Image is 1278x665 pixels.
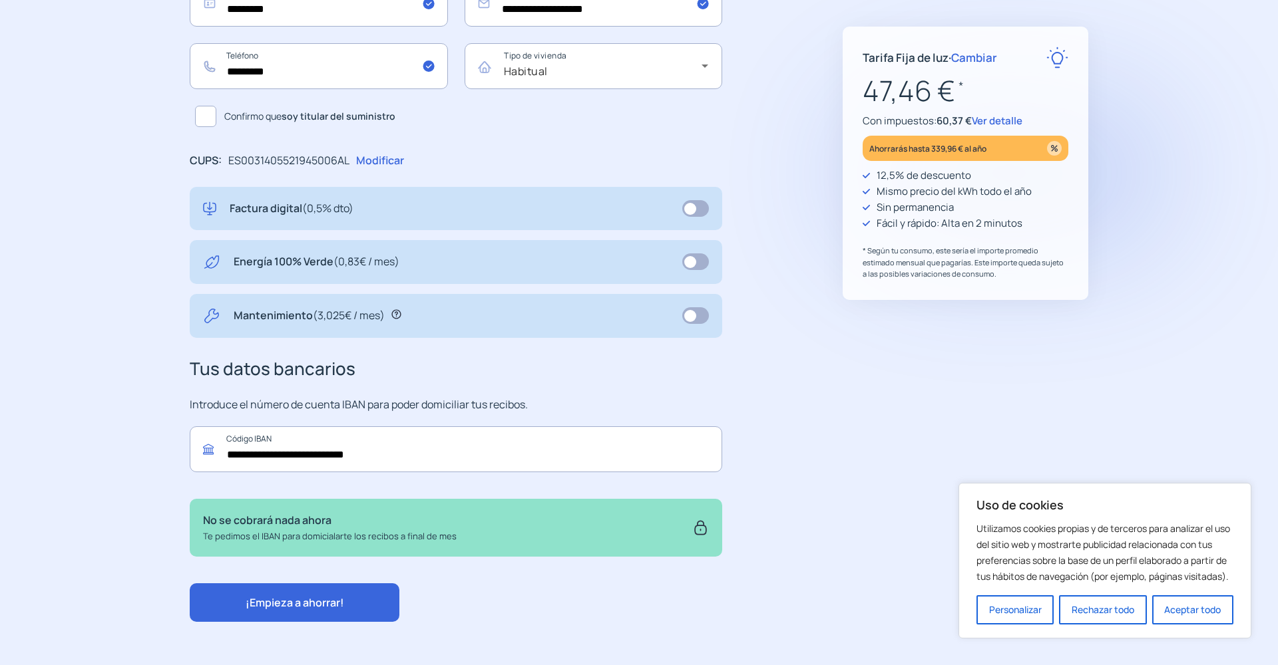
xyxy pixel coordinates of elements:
p: Fácil y rápido: Alta en 2 minutos [877,215,1022,231]
p: 47,46 € [863,68,1068,113]
span: 60,37 € [937,114,972,128]
p: Ahorrarás hasta 339,96 € al año [869,141,986,156]
p: Te pedimos el IBAN para domicialarte los recibos a final de mes [203,529,457,543]
p: Modificar [356,152,404,170]
b: soy titular del suministro [282,110,395,122]
p: Sin permanencia [877,199,954,215]
button: Personalizar [976,595,1054,624]
img: percentage_icon.svg [1047,141,1062,156]
button: Rechazar todo [1059,595,1146,624]
p: Energía 100% Verde [234,253,399,271]
div: Uso de cookies [958,483,1251,638]
img: tool.svg [203,307,220,325]
p: ES0031405521945006AL [228,152,349,170]
p: No se cobrará nada ahora [203,512,457,529]
span: Cambiar [951,50,997,65]
p: 12,5% de descuento [877,168,971,184]
p: Factura digital [230,200,353,217]
span: Ver detalle [972,114,1022,128]
p: Tarifa Fija de luz · [863,49,997,66]
p: Uso de cookies [976,497,1233,513]
h3: Tus datos bancarios [190,355,722,383]
button: ¡Empieza a ahorrar! [190,583,399,622]
p: * Según tu consumo, este sería el importe promedio estimado mensual que pagarías. Este importe qu... [863,245,1068,280]
p: Con impuestos: [863,113,1068,129]
span: ¡Empieza a ahorrar! [246,595,344,610]
span: (0,5% dto) [302,201,353,215]
mat-label: Tipo de vivienda [504,51,566,62]
span: (0,83€ / mes) [333,254,399,269]
img: energy-green.svg [203,253,220,271]
p: Utilizamos cookies propias y de terceros para analizar el uso del sitio web y mostrarte publicida... [976,521,1233,585]
span: Habitual [504,64,548,78]
span: (3,025€ / mes) [313,308,385,323]
button: Aceptar todo [1152,595,1233,624]
img: secure.svg [692,512,709,543]
span: Confirmo que [224,109,395,124]
p: Mantenimiento [234,307,385,325]
p: Mismo precio del kWh todo el año [877,184,1032,199]
img: rate-E.svg [1046,47,1068,68]
p: Introduce el número de cuenta IBAN para poder domiciliar tus recibos. [190,396,722,414]
p: CUPS: [190,152,222,170]
img: digital-invoice.svg [203,200,216,217]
